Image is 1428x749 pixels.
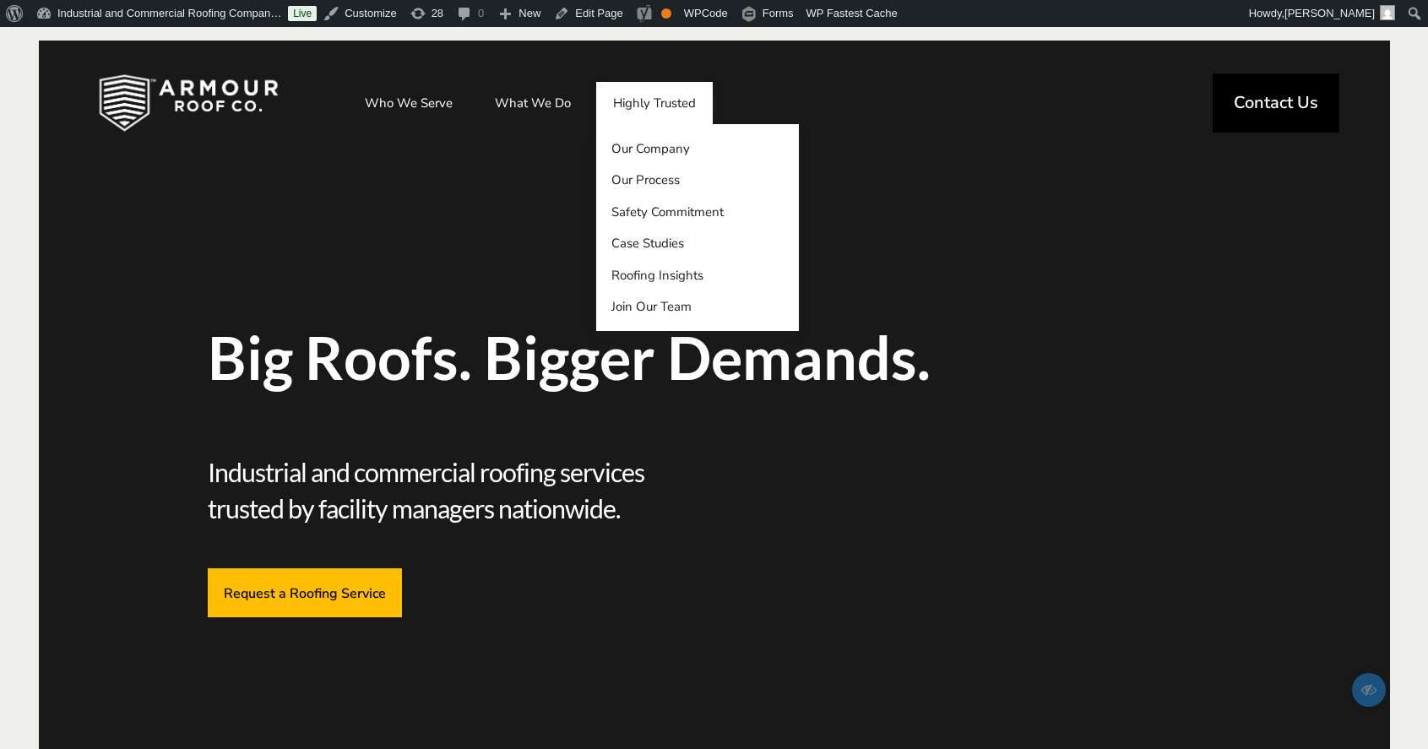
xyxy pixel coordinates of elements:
[288,6,317,21] a: Live
[596,291,799,323] a: Join Our Team
[1213,73,1339,133] a: Contact Us
[348,82,470,124] a: Who We Serve
[596,196,799,228] a: Safety Commitment
[1284,7,1375,19] span: [PERSON_NAME]
[596,228,799,260] a: Case Studies
[596,259,799,291] a: Roofing Insights
[478,82,588,124] a: What We Do
[596,82,713,124] a: Highly Trusted
[1234,95,1318,111] span: Contact Us
[661,8,671,19] div: OK
[1352,673,1386,707] span: Edit/Preview
[596,133,799,165] a: Our Company
[72,61,305,145] img: Industrial and Commercial Roofing Company | Armour Roof Co.
[596,165,799,197] a: Our Process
